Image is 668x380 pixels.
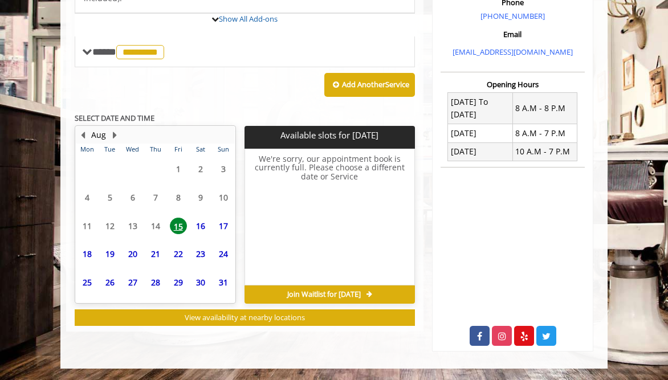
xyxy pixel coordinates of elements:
td: Select day20 [121,240,144,268]
p: Available slots for [DATE] [249,130,410,140]
td: Select day26 [99,268,121,297]
div: Buzz Cut/Senior Cut Add-onS [75,13,415,14]
button: Previous Month [78,129,87,141]
td: Select day17 [212,211,235,240]
span: 25 [79,274,96,291]
td: Select day29 [167,268,190,297]
span: 30 [192,274,209,291]
th: Wed [121,144,144,155]
span: 26 [101,274,119,291]
th: Sun [212,144,235,155]
h6: We're sorry, our appointment book is currently full. Please choose a different date or Service [245,154,414,281]
span: 24 [215,246,232,262]
td: Select day24 [212,240,235,268]
span: 20 [124,246,141,262]
th: Sat [189,144,212,155]
button: Next Month [110,129,119,141]
td: [DATE] To [DATE] [448,93,512,124]
a: Show All Add-ons [219,14,278,24]
td: 10 A.M - 7 P.M [512,142,577,161]
a: [EMAIL_ADDRESS][DOMAIN_NAME] [453,47,573,57]
td: Select day25 [76,268,99,297]
span: 18 [79,246,96,262]
th: Thu [144,144,167,155]
span: 29 [170,274,187,291]
td: Select day19 [99,240,121,268]
span: 28 [147,274,164,291]
b: Add Another Service [342,79,409,89]
td: 8 A.M - 8 P.M [512,93,577,124]
a: [PHONE_NUMBER] [480,11,545,21]
span: View availability at nearby locations [185,312,305,322]
span: 17 [215,218,232,234]
span: Join Waitlist for [DATE] [287,290,361,299]
td: Select day31 [212,268,235,297]
td: Select day21 [144,240,167,268]
span: 15 [170,218,187,234]
td: Select day23 [189,240,212,268]
td: Select day30 [189,268,212,297]
span: 19 [101,246,119,262]
h3: Email [443,30,582,38]
span: 22 [170,246,187,262]
span: 21 [147,246,164,262]
td: Select day22 [167,240,190,268]
button: View availability at nearby locations [75,309,415,326]
td: [DATE] [448,124,512,142]
td: Select day18 [76,240,99,268]
span: 31 [215,274,232,291]
td: Select day15 [167,211,190,240]
span: 16 [192,218,209,234]
th: Fri [167,144,190,155]
td: [DATE] [448,142,512,161]
button: Add AnotherService [324,73,415,97]
th: Tue [99,144,121,155]
td: Select day16 [189,211,212,240]
td: Select day27 [121,268,144,297]
td: Select day28 [144,268,167,297]
th: Mon [76,144,99,155]
h3: Opening Hours [441,80,585,88]
b: SELECT DATE AND TIME [75,113,154,123]
td: 8 A.M - 7 P.M [512,124,577,142]
button: Aug [91,129,106,141]
span: 27 [124,274,141,291]
span: 23 [192,246,209,262]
